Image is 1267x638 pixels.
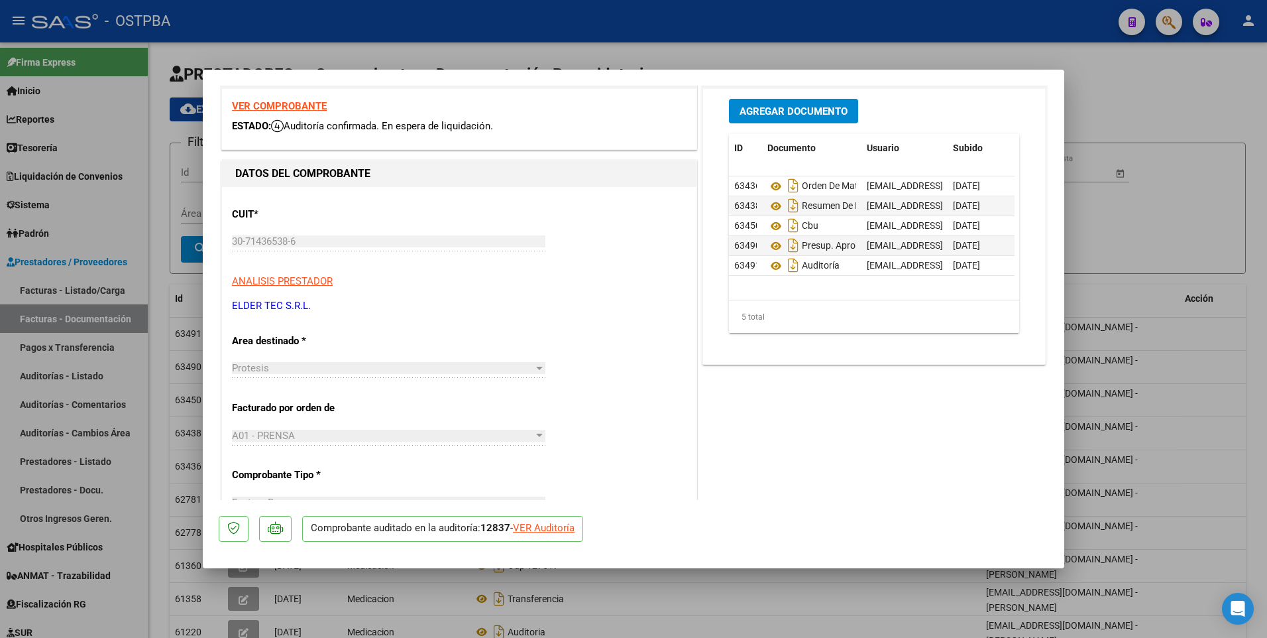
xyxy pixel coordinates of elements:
button: Agregar Documento [729,99,858,123]
span: [EMAIL_ADDRESS][DOMAIN_NAME] - [PERSON_NAME] [867,240,1091,251]
span: ID [734,143,743,153]
span: Auditoría [767,261,840,271]
p: ELDER TEC S.R.L. [232,298,687,314]
div: Open Intercom Messenger [1222,593,1254,625]
span: Orden De Materiales [767,181,885,192]
span: [EMAIL_ADDRESS][DOMAIN_NAME] - [PERSON_NAME] [867,260,1091,271]
i: Descargar documento [785,235,802,256]
i: Descargar documento [785,175,802,196]
span: 63436 [734,180,761,191]
datatable-header-cell: Acción [1014,134,1080,162]
span: 63438 [734,200,761,211]
i: Descargar documento [785,255,802,276]
a: VER COMPROBANTE [232,100,327,112]
div: 5 total [729,300,1019,334]
span: ANALISIS PRESTADOR [232,275,333,287]
span: Agregar Documento [740,105,848,117]
span: [DATE] [953,220,980,231]
span: 63491 [734,260,761,271]
span: [DATE] [953,260,980,271]
i: Descargar documento [785,195,802,216]
span: [DATE] [953,240,980,251]
p: Comprobante Tipo * [232,468,368,483]
span: Factura B [232,497,274,509]
span: Resumen De H.c. [767,201,871,212]
span: [DATE] [953,180,980,191]
p: Facturado por orden de [232,401,368,416]
i: Descargar documento [785,215,802,236]
span: [EMAIL_ADDRESS][DOMAIN_NAME] - [PERSON_NAME] [867,180,1091,191]
datatable-header-cell: Usuario [861,134,948,162]
span: Cbu [767,221,818,231]
span: 63450 [734,220,761,231]
span: Auditoría confirmada. En espera de liquidación. [271,120,493,132]
span: Documento [767,143,816,153]
p: Area destinado * [232,334,368,349]
span: Usuario [867,143,899,153]
p: Comprobante auditado en la auditoría: - [302,516,583,542]
datatable-header-cell: Subido [948,134,1014,162]
span: A01 - PRENSA [232,430,295,442]
span: Protesis [232,362,269,374]
datatable-header-cell: ID [729,134,762,162]
strong: 12837 [480,522,510,534]
span: [EMAIL_ADDRESS][DOMAIN_NAME] - [PERSON_NAME] [867,220,1091,231]
span: [DATE] [953,200,980,211]
datatable-header-cell: Documento [762,134,861,162]
span: ESTADO: [232,120,271,132]
p: CUIT [232,207,368,222]
span: [EMAIL_ADDRESS][DOMAIN_NAME] - [PERSON_NAME] [867,200,1091,211]
span: Subido [953,143,983,153]
div: VER Auditoría [513,521,575,536]
span: 63490 [734,240,761,251]
strong: DATOS DEL COMPROBANTE [235,167,370,180]
div: DOCUMENTACIÓN RESPALDATORIA [703,89,1045,364]
span: Presup. Aprobado Jack [767,241,899,251]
